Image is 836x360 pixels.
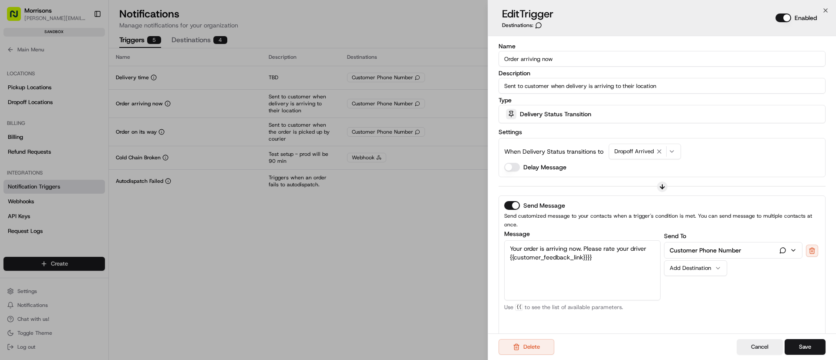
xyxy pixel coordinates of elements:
p: Use to see the list of available parameters. [504,304,661,311]
input: Enter trigger description [499,78,826,94]
div: Add Destination [670,264,715,272]
a: Powered byPylon [61,147,105,154]
textarea: Your order is arriving now. Please rate your driver {{customer_feedback_link}}}} [504,240,661,300]
p: Send customized message to your contacts when a trigger's condition is met. You can send message ... [504,212,820,229]
span: API Documentation [82,126,140,135]
span: Knowledge Base [17,126,67,135]
button: Cancel [737,339,783,355]
label: Send To [664,232,686,240]
p: When Delivery Status transitions to [504,147,603,156]
label: Enabled [795,13,817,22]
button: Start new chat [148,86,158,96]
button: Delete [499,339,554,355]
p: Customer Phone Number [670,246,741,255]
span: Dropoff Arrived [614,148,654,155]
label: Type [499,97,826,103]
input: Enter trigger name [499,51,826,67]
label: Settings [499,128,522,136]
span: Pylon [87,148,105,154]
img: Nash [9,9,26,26]
a: 📗Knowledge Base [5,123,70,138]
img: 1736555255976-a54dd68f-1ca7-489b-9aae-adbdc363a1c4 [9,83,24,99]
div: 💻 [74,127,81,134]
button: Customer Phone Number [664,242,802,258]
label: Message [504,231,661,237]
p: Welcome 👋 [9,35,158,49]
label: Description [499,70,826,76]
h3: Edit Trigger [502,7,553,21]
button: Dropoff Arrived [609,144,681,159]
div: We're available if you need us! [30,92,110,99]
div: 📗 [9,127,16,134]
div: Start new chat [30,83,143,92]
label: Name [499,43,826,49]
button: Save [785,339,826,355]
label: Delay Message [523,163,566,172]
a: 💻API Documentation [70,123,143,138]
label: Send Message [523,202,565,209]
div: Destinations: [502,22,553,29]
button: Delivery Status Transition [499,105,826,123]
span: Delivery Status Transition [520,110,591,118]
input: Clear [23,56,144,65]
